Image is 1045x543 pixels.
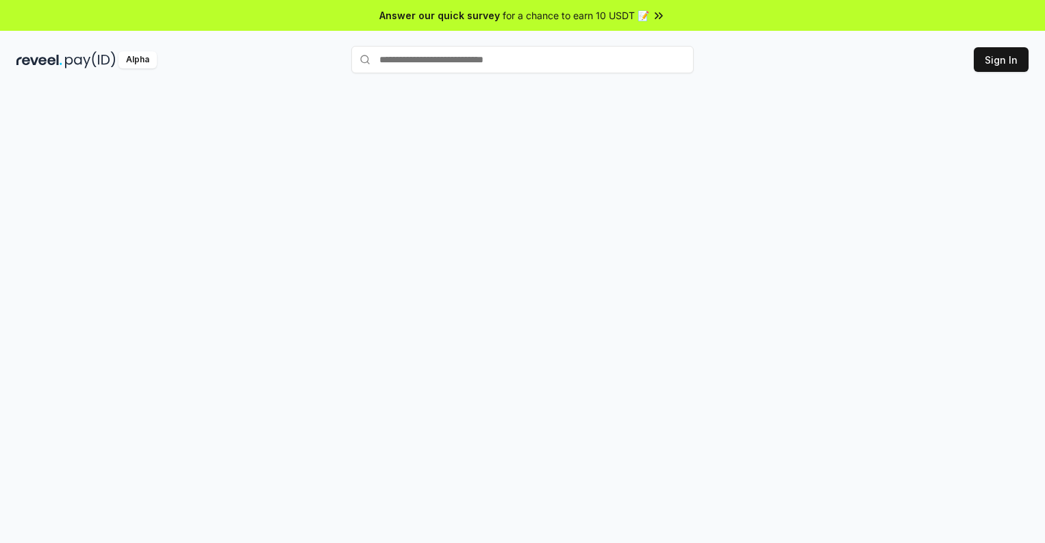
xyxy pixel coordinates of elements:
[16,51,62,68] img: reveel_dark
[974,47,1029,72] button: Sign In
[503,8,649,23] span: for a chance to earn 10 USDT 📝
[118,51,157,68] div: Alpha
[65,51,116,68] img: pay_id
[379,8,500,23] span: Answer our quick survey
